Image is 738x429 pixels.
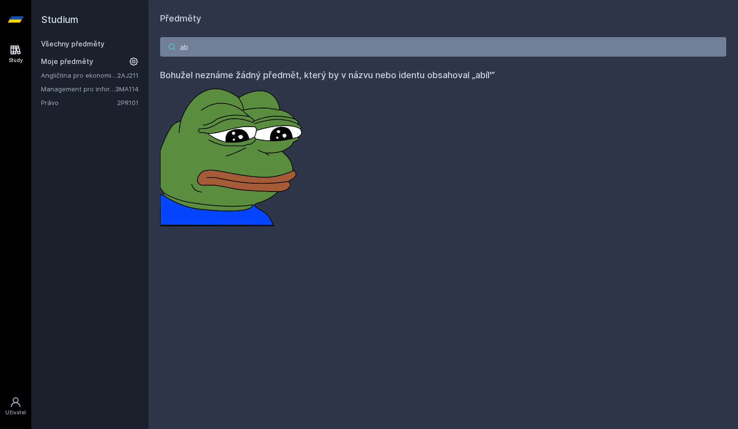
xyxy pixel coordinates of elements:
a: 3MA114 [115,85,139,93]
div: Study [9,57,23,64]
a: Management pro informatiky a statistiky [41,84,115,94]
a: 2PR101 [117,99,139,107]
a: Všechny předměty [41,40,104,48]
input: Název nebo ident předmětu… [160,37,726,57]
a: Právo [41,98,117,107]
img: error_picture.png [160,82,307,226]
h4: Bohužel neznáme žádný předmět, který by v názvu nebo identu obsahoval „abíl'” [160,68,726,82]
h1: Předměty [160,12,726,25]
a: Study [2,39,29,69]
span: Moje předměty [41,57,93,66]
a: Angličtina pro ekonomická studia 1 (B2/C1) [41,70,117,80]
a: 2AJ211 [117,71,139,79]
a: Uživatel [2,391,29,421]
div: Uživatel [5,409,26,416]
